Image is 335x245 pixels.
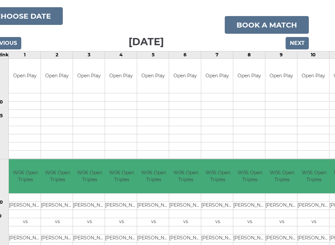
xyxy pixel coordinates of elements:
td: Open Play [105,59,137,93]
td: Open Play [169,59,201,93]
td: 2 [41,52,73,59]
td: [PERSON_NAME] [105,202,138,210]
td: 6 [169,52,202,59]
td: W06 Open Triples [105,160,138,194]
td: 4 [105,52,137,59]
td: 9 [266,52,298,59]
td: W06 Open Triples [298,160,331,194]
td: [PERSON_NAME] [41,235,74,243]
td: Open Play [234,59,265,93]
td: vs [266,218,299,227]
td: [PERSON_NAME] [169,202,203,210]
td: [PERSON_NAME] [202,202,235,210]
td: W06 Open Triples [73,160,106,194]
td: vs [202,218,235,227]
td: W06 Open Triples [169,160,203,194]
td: W06 Open Triples [266,160,299,194]
td: [PERSON_NAME] [169,235,203,243]
td: W06 Open Triples [137,160,170,194]
td: vs [9,218,42,227]
td: [PERSON_NAME] [137,235,170,243]
td: Open Play [73,59,105,93]
td: W06 Open Triples [234,160,267,194]
td: vs [73,218,106,227]
td: 7 [202,52,234,59]
td: Open Play [41,59,73,93]
td: [PERSON_NAME] [73,202,106,210]
td: vs [298,218,331,227]
td: [PERSON_NAME] [234,202,267,210]
td: 10 [298,52,330,59]
td: [PERSON_NAME] [9,202,42,210]
td: Open Play [298,59,329,93]
td: Open Play [202,59,233,93]
td: [PERSON_NAME] [73,235,106,243]
td: vs [137,218,170,227]
td: vs [105,218,138,227]
td: W06 Open Triples [41,160,74,194]
input: Next [286,37,309,50]
td: [PERSON_NAME] [266,202,299,210]
td: W06 Open Triples [202,160,235,194]
td: 1 [9,52,41,59]
td: vs [41,218,74,227]
td: [PERSON_NAME] [9,235,42,243]
td: Open Play [266,59,297,93]
td: [PERSON_NAME] [137,202,170,210]
td: Open Play [137,59,169,93]
td: [PERSON_NAME] [298,202,331,210]
td: [PERSON_NAME] [298,235,331,243]
td: [PERSON_NAME] [202,235,235,243]
td: 8 [234,52,266,59]
td: W06 Open Triples [9,160,42,194]
a: Book a match [225,16,309,34]
td: vs [169,218,203,227]
td: [PERSON_NAME] [41,202,74,210]
td: [PERSON_NAME] [266,235,299,243]
td: Open Play [9,59,41,93]
td: 5 [137,52,169,59]
td: vs [234,218,267,227]
td: [PERSON_NAME] [105,235,138,243]
td: [PERSON_NAME] [234,235,267,243]
td: 3 [73,52,105,59]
